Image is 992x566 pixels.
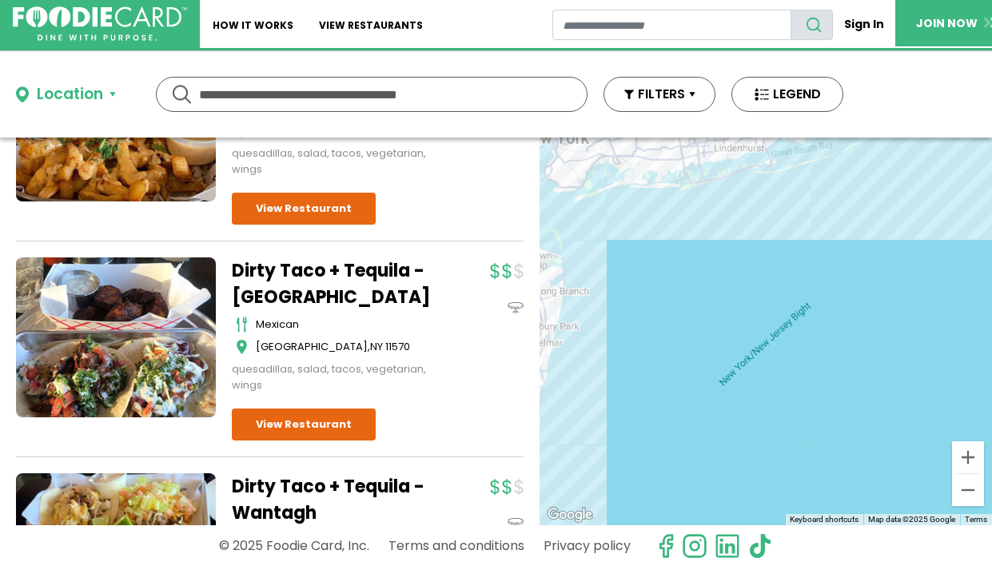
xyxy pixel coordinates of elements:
[604,77,715,112] button: FILTERS
[236,317,248,333] img: cutlery_icon.svg
[868,515,955,524] span: Map data ©2025 Google
[508,516,524,532] img: dinein_icon.svg
[952,474,984,506] button: Zoom out
[232,409,376,440] a: View Restaurant
[747,533,773,559] img: tiktok.svg
[552,10,792,40] input: restaurant search
[653,533,679,559] svg: check us out on facebook
[715,533,740,559] img: linkedin.svg
[219,532,369,560] p: © 2025 Foodie Card, Inc.
[16,83,116,106] button: Location
[791,10,833,40] button: search
[236,339,248,355] img: map_icon.svg
[13,6,187,42] img: FoodieCard; Eat, Drink, Save, Donate
[952,441,984,473] button: Zoom in
[232,193,376,225] a: View Restaurant
[385,339,410,354] span: 11570
[256,339,368,354] span: [GEOGRAPHIC_DATA]
[256,339,432,355] div: ,
[256,317,432,333] div: mexican
[370,339,383,354] span: NY
[508,300,524,316] img: dinein_icon.svg
[965,515,987,524] a: Terms
[544,532,631,560] a: Privacy policy
[232,473,432,526] a: Dirty Taco + Tequila - Wantagh
[731,77,843,112] button: LEGEND
[388,532,524,560] a: Terms and conditions
[544,504,596,525] img: Google
[544,504,596,525] a: Open this area in Google Maps (opens a new window)
[37,83,103,106] div: Location
[790,514,859,525] button: Keyboard shortcuts
[232,145,432,177] div: quesadillas, salad, tacos, vegetarian, wings
[232,361,432,393] div: quesadillas, salad, tacos, vegetarian, wings
[833,10,895,39] a: Sign In
[232,257,432,310] a: Dirty Taco + Tequila - [GEOGRAPHIC_DATA]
